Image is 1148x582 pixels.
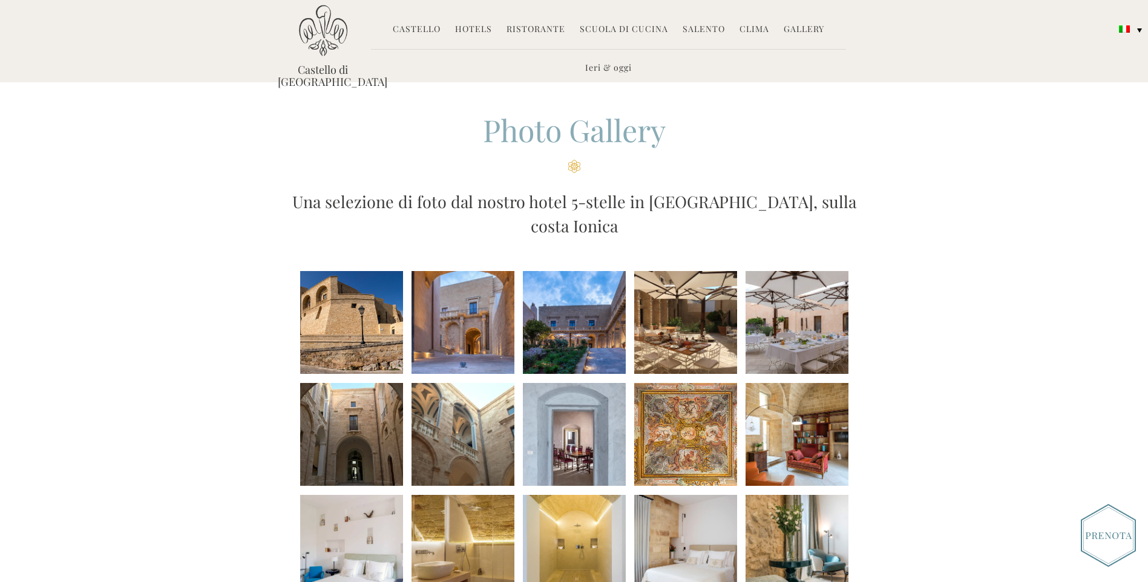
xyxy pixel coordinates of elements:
a: Hotels [455,23,492,37]
a: Gallery [784,23,824,37]
h2: Photo Gallery [278,110,871,173]
a: Castello di [GEOGRAPHIC_DATA] [278,64,369,88]
h3: Una selezione di foto dal nostro hotel 5-stelle in [GEOGRAPHIC_DATA], sulla costa Ionica [278,189,871,238]
img: Italiano [1119,25,1130,33]
a: Ieri & oggi [585,62,632,76]
img: Castello di Ugento [299,5,347,56]
a: Salento [683,23,725,37]
a: Clima [740,23,769,37]
a: Scuola di Cucina [580,23,668,37]
a: Ristorante [507,23,565,37]
img: Book_Button_Italian.png [1081,504,1136,567]
a: Castello [393,23,441,37]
